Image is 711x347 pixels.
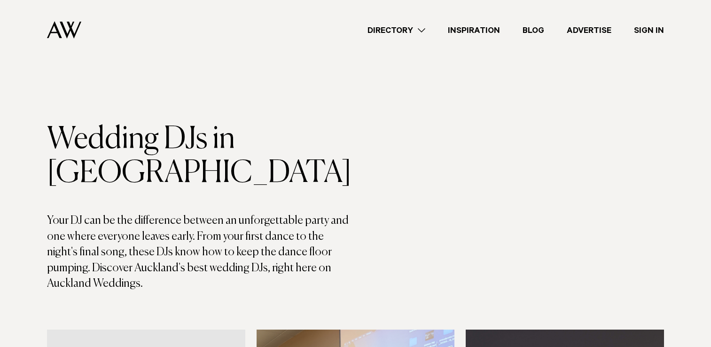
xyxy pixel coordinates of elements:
[437,24,511,37] a: Inspiration
[47,123,356,190] h1: Wedding DJs in [GEOGRAPHIC_DATA]
[47,213,356,292] p: Your DJ can be the difference between an unforgettable party and one where everyone leaves early....
[623,24,675,37] a: Sign In
[555,24,623,37] a: Advertise
[47,21,81,39] img: Auckland Weddings Logo
[511,24,555,37] a: Blog
[356,24,437,37] a: Directory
